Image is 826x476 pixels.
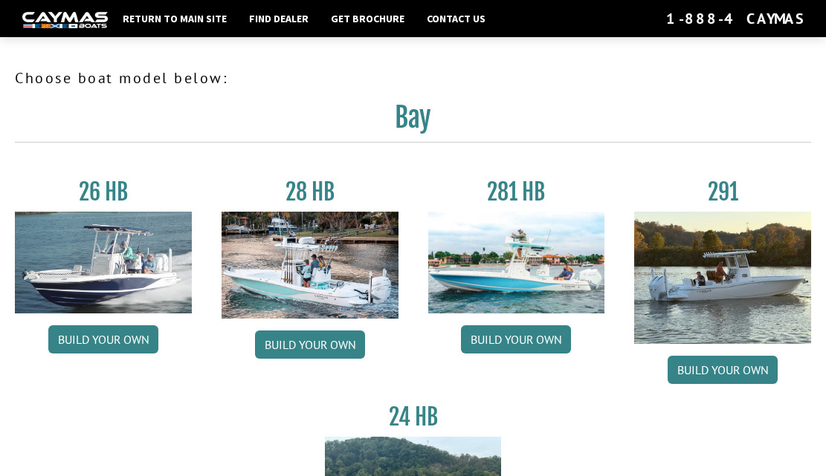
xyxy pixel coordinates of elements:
img: white-logo-c9c8dbefe5ff5ceceb0f0178aa75bf4bb51f6bca0971e226c86eb53dfe498488.png [22,12,108,27]
a: Contact Us [419,9,493,28]
a: Get Brochure [323,9,412,28]
img: 28-hb-twin.jpg [428,212,605,313]
h3: 291 [634,178,811,206]
a: Find Dealer [242,9,316,28]
a: Return to main site [115,9,234,28]
img: 28_hb_thumbnail_for_caymas_connect.jpg [222,212,399,319]
img: 291_Thumbnail.jpg [634,212,811,344]
a: Build your own [48,325,158,353]
h3: 281 HB [428,178,605,206]
p: Choose boat model below: [15,67,811,89]
a: Build your own [668,356,778,384]
h3: 24 HB [325,403,502,431]
h3: 26 HB [15,178,192,206]
h2: Bay [15,101,811,143]
img: 26_new_photo_resized.jpg [15,212,192,313]
div: 1-888-4CAYMAS [666,9,804,28]
h3: 28 HB [222,178,399,206]
a: Build your own [255,330,365,359]
a: Build your own [461,325,571,353]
